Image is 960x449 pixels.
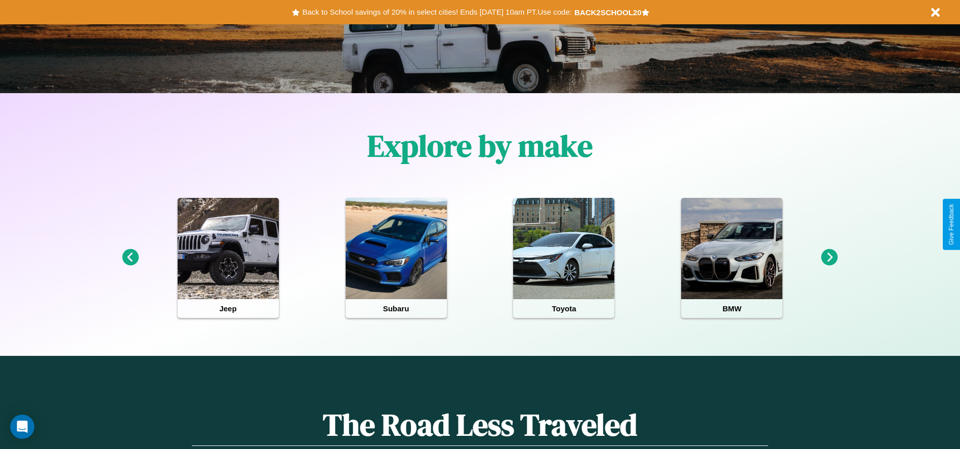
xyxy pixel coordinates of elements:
h4: BMW [681,299,782,318]
div: Give Feedback [948,204,955,245]
h1: The Road Less Traveled [192,404,768,446]
h4: Toyota [513,299,614,318]
b: BACK2SCHOOL20 [574,8,642,17]
button: Back to School savings of 20% in select cities! Ends [DATE] 10am PT.Use code: [300,5,574,19]
h4: Jeep [178,299,279,318]
div: Open Intercom Messenger [10,415,34,439]
h4: Subaru [346,299,447,318]
h1: Explore by make [367,125,593,167]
